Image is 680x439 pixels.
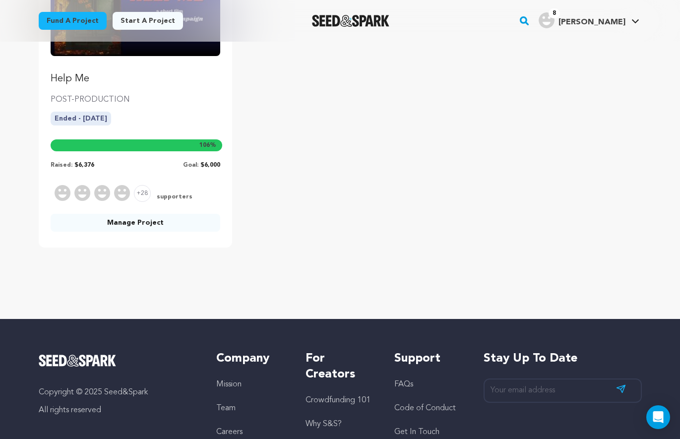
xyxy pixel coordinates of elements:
[113,12,183,30] a: Start a project
[394,351,463,367] h5: Support
[216,351,285,367] h5: Company
[394,404,456,412] a: Code of Conduct
[306,351,374,382] h5: For Creators
[200,162,220,168] span: $6,000
[39,386,197,398] p: Copyright © 2025 Seed&Spark
[539,12,625,28] div: Onofri M.'s Profile
[183,162,198,168] span: Goal:
[537,10,641,31] span: Onofri M.'s Profile
[312,15,390,27] a: Seed&Spark Homepage
[51,214,221,232] a: Manage Project
[646,405,670,429] div: Open Intercom Messenger
[199,141,216,149] span: %
[558,18,625,26] span: [PERSON_NAME]
[55,185,70,201] img: Supporter Image
[39,355,197,367] a: Seed&Spark Homepage
[51,94,221,106] p: POST-PRODUCTION
[306,396,371,404] a: Crowdfunding 101
[484,351,642,367] h5: Stay up to date
[394,380,413,388] a: FAQs
[51,72,221,86] p: Help Me
[51,112,111,125] p: Ended - [DATE]
[39,355,117,367] img: Seed&Spark Logo
[312,15,390,27] img: Seed&Spark Logo Dark Mode
[199,142,210,148] span: 106
[537,10,641,28] a: Onofri M.'s Profile
[114,185,130,201] img: Supporter Image
[394,428,439,436] a: Get In Touch
[216,404,236,412] a: Team
[134,185,151,202] span: +28
[216,428,243,436] a: Careers
[155,193,192,202] span: supporters
[539,12,555,28] img: user.png
[39,404,197,416] p: All rights reserved
[39,12,107,30] a: Fund a project
[74,162,94,168] span: $6,376
[74,185,90,201] img: Supporter Image
[549,8,560,18] span: 8
[216,380,242,388] a: Mission
[51,162,72,168] span: Raised:
[306,420,342,428] a: Why S&S?
[484,378,642,403] input: Your email address
[94,185,110,201] img: Supporter Image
